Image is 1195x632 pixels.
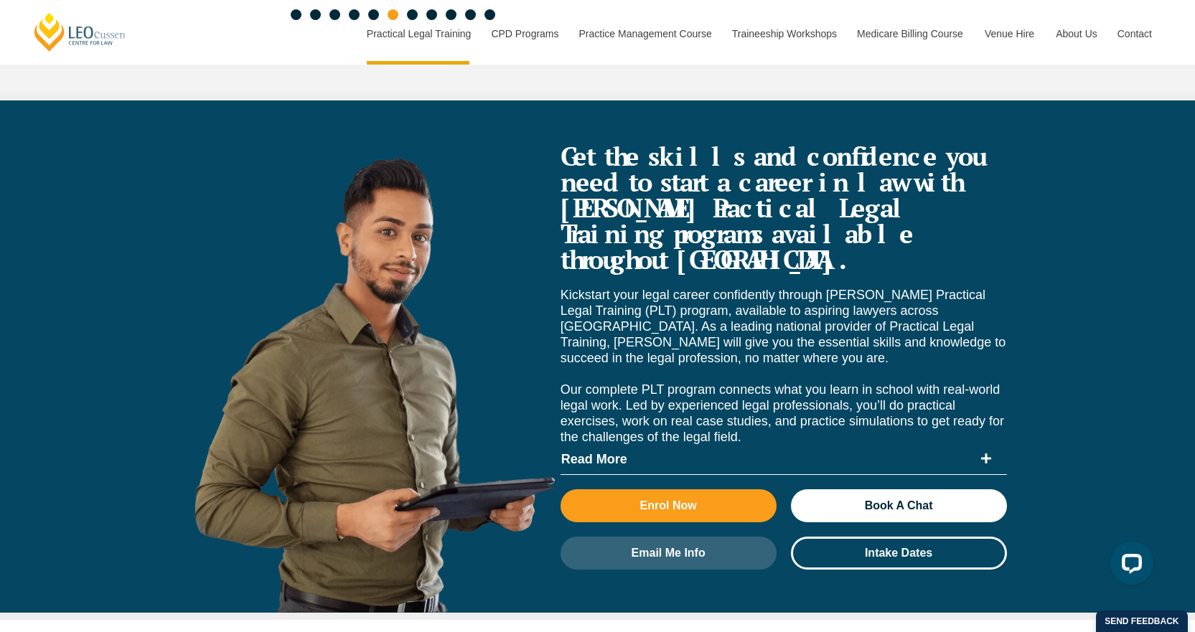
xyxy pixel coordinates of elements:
span: Go to slide 11 [484,9,495,20]
span: Book A Chat [865,500,933,511]
span: Enrol Now [640,500,697,511]
span: Intake Dates [865,547,932,559]
span: Read More [561,453,973,466]
a: Email Me Info [561,537,777,570]
span: Go to slide 3 [329,9,340,20]
span: Go to slide 1 [291,9,301,20]
span: Go to slide 6 [388,9,398,20]
a: Venue Hire [974,3,1045,65]
h2: Get the skills and confidence you need to start a career in law with [PERSON_NAME] Practical Lega... [561,143,1007,273]
span: Go to slide 4 [349,9,360,20]
a: [PERSON_NAME] Centre for Law [32,11,128,52]
span: Go to slide 10 [465,9,476,20]
span: Go to slide 9 [446,9,456,20]
span: Go to slide 7 [407,9,418,20]
a: Book A Chat [791,489,1007,522]
a: CPD Programs [480,3,568,65]
a: Practical Legal Training [356,3,481,65]
span: Email Me Info [632,547,706,559]
a: Practice Management Course [568,3,721,65]
span: Go to slide 5 [368,9,379,20]
span: Go to slide 8 [426,9,437,20]
a: Enrol Now [561,489,777,522]
iframe: LiveChat chat widget [1099,536,1159,596]
a: Intake Dates [791,537,1007,570]
p: Kickstart your legal career confidently through [PERSON_NAME] Practical Legal Training (PLT) prog... [561,287,1007,445]
a: Contact [1107,3,1163,65]
a: About Us [1045,3,1107,65]
a: Medicare Billing Course [846,3,974,65]
span: Go to slide 2 [310,9,321,20]
a: Traineeship Workshops [721,3,846,65]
